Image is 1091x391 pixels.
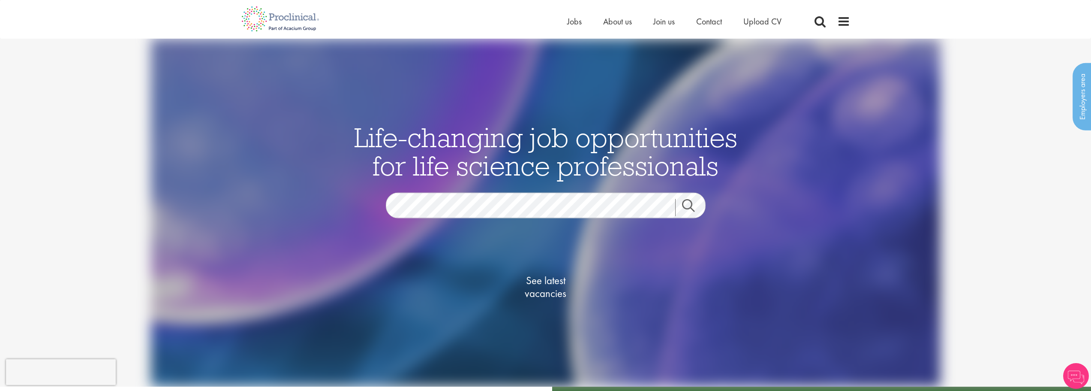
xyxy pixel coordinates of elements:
a: Upload CV [743,16,781,27]
a: Join us [653,16,675,27]
img: candidate home [150,39,941,387]
span: See latest vacancies [503,274,589,300]
a: About us [603,16,632,27]
iframe: reCAPTCHA [6,359,116,385]
img: Chatbot [1063,363,1089,389]
a: See latestvacancies [503,240,589,334]
a: Job search submit button [675,199,712,216]
span: Life-changing job opportunities for life science professionals [354,120,737,183]
a: Contact [696,16,722,27]
a: Jobs [567,16,582,27]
